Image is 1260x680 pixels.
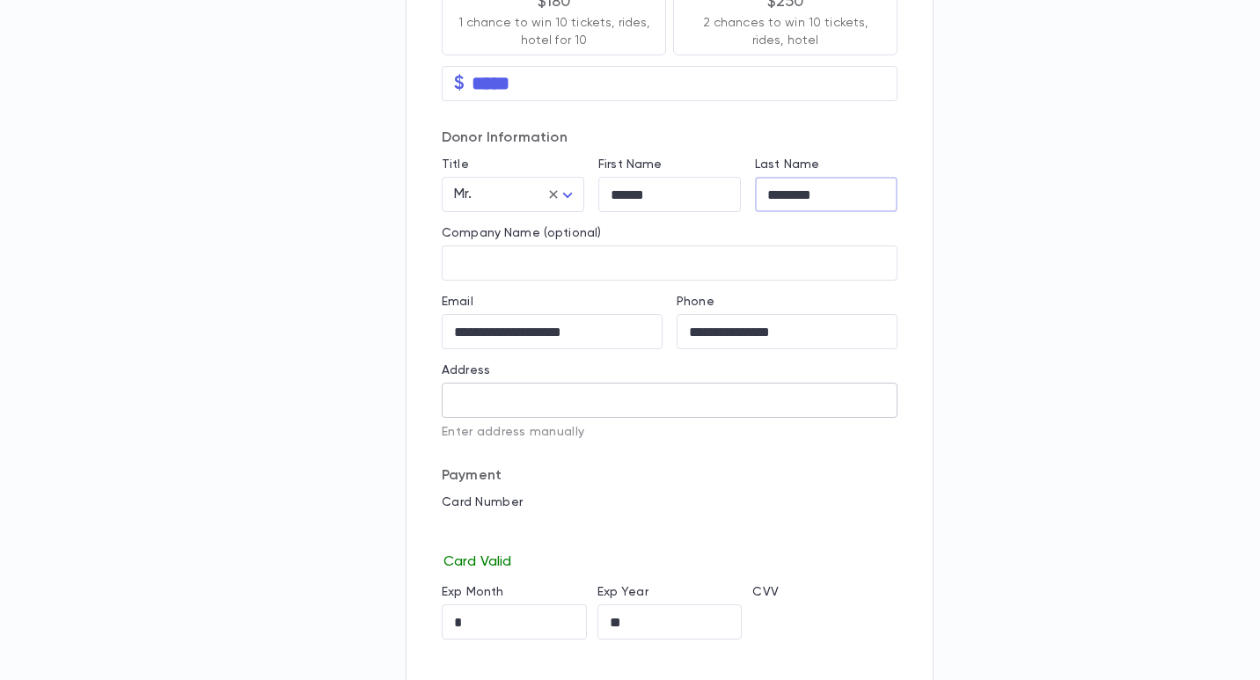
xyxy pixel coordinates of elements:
[688,14,883,49] p: 2 chances to win 10 tickets, rides, hotel
[454,187,472,201] span: Mr.
[442,515,897,550] iframe: card
[442,585,503,599] label: Exp Month
[442,550,897,571] p: Card Valid
[752,585,897,599] p: CVV
[442,295,473,309] label: Email
[454,75,465,92] p: $
[752,604,897,640] iframe: cvv
[457,14,651,49] p: 1 chance to win 10 tickets, rides, hotel for 10
[442,467,897,485] p: Payment
[442,363,490,377] label: Address
[598,157,662,172] label: First Name
[442,226,601,240] label: Company Name (optional)
[677,295,714,309] label: Phone
[597,585,648,599] label: Exp Year
[442,129,897,147] p: Donor Information
[442,178,584,212] div: Mr.
[442,157,469,172] label: Title
[442,495,897,509] p: Card Number
[442,425,897,439] p: Enter address manually
[755,157,819,172] label: Last Name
